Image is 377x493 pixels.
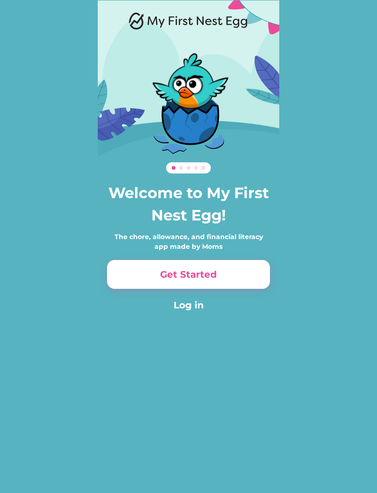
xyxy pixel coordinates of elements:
[107,232,270,252] div: The chore, allowance, and financial literacy app made by Moms
[131,39,246,154] img: Dino.svg
[107,298,270,312] button: Log in
[129,12,248,30] img: Logo.png
[107,182,270,227] h3: Welcome to My First Nest Egg!
[107,260,270,289] button: Get Started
